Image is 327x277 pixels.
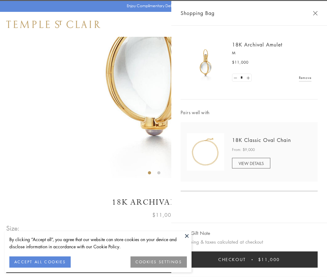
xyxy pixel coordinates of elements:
[187,133,224,171] img: N88865-OV18
[258,256,280,263] span: $11,000
[232,137,291,143] a: 18K Classic Oval Chain
[313,11,318,16] button: Close Shopping Bag
[232,74,239,82] a: Set quantity to 0
[9,236,187,250] div: By clicking “Accept all”, you agree that our website can store cookies on your device and disclos...
[130,256,187,268] button: COOKIES SETTINGS
[239,160,264,166] span: VIEW DETAILS
[6,21,100,28] img: Temple St. Clair
[245,74,251,82] a: Set quantity to 2
[6,223,20,233] span: Size:
[6,197,321,208] h1: 18K Archival Amulet
[232,59,249,66] span: $11,000
[232,50,311,56] p: M
[181,238,318,246] p: Shipping & taxes calculated at checkout
[218,256,246,263] span: Checkout
[187,44,224,81] img: 18K Archival Amulet
[181,251,318,268] button: Checkout $11,000
[127,3,197,9] p: Enjoy Complimentary Delivery & Returns
[181,9,215,17] span: Shopping Bag
[181,229,210,237] button: Add Gift Note
[299,74,311,81] a: Remove
[152,211,175,219] span: $11,000
[181,109,318,116] span: Pairs well with
[232,147,255,153] span: From: $9,000
[232,158,270,168] a: VIEW DETAILS
[232,41,282,48] a: 18K Archival Amulet
[9,256,71,268] button: ACCEPT ALL COOKIES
